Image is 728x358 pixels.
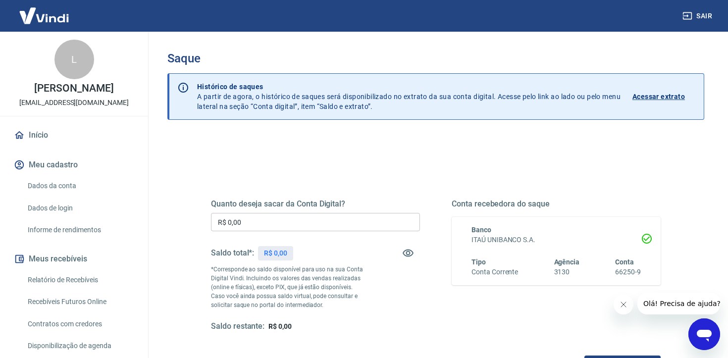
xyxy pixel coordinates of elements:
h6: 3130 [554,267,580,277]
h6: ITAÚ UNIBANCO S.A. [471,235,641,245]
button: Sair [680,7,716,25]
iframe: Fechar mensagem [614,295,633,314]
a: Disponibilização de agenda [24,336,136,356]
p: Acessar extrato [632,92,685,102]
a: Informe de rendimentos [24,220,136,240]
span: Banco [471,226,491,234]
p: *Corresponde ao saldo disponível para uso na sua Conta Digital Vindi. Incluindo os valores das ve... [211,265,368,309]
h5: Saldo total*: [211,248,254,258]
a: Início [12,124,136,146]
p: Histórico de saques [197,82,621,92]
a: Recebíveis Futuros Online [24,292,136,312]
a: Dados de login [24,198,136,218]
h3: Saque [167,51,704,65]
a: Contratos com credores [24,314,136,334]
p: R$ 0,00 [264,248,287,258]
a: Acessar extrato [632,82,696,111]
iframe: Mensagem da empresa [637,293,720,314]
button: Meus recebíveis [12,248,136,270]
a: Dados da conta [24,176,136,196]
button: Meu cadastro [12,154,136,176]
p: [EMAIL_ADDRESS][DOMAIN_NAME] [19,98,129,108]
h5: Saldo restante: [211,321,264,332]
a: Relatório de Recebíveis [24,270,136,290]
h6: Conta Corrente [471,267,518,277]
div: L [54,40,94,79]
span: Tipo [471,258,486,266]
span: Olá! Precisa de ajuda? [6,7,83,15]
h5: Quanto deseja sacar da Conta Digital? [211,199,420,209]
h5: Conta recebedora do saque [452,199,661,209]
span: Conta [615,258,634,266]
h6: 66250-9 [615,267,641,277]
span: Agência [554,258,580,266]
span: R$ 0,00 [268,322,292,330]
p: [PERSON_NAME] [34,83,113,94]
iframe: Botão para abrir a janela de mensagens [688,318,720,350]
p: A partir de agora, o histórico de saques será disponibilizado no extrato da sua conta digital. Ac... [197,82,621,111]
img: Vindi [12,0,76,31]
